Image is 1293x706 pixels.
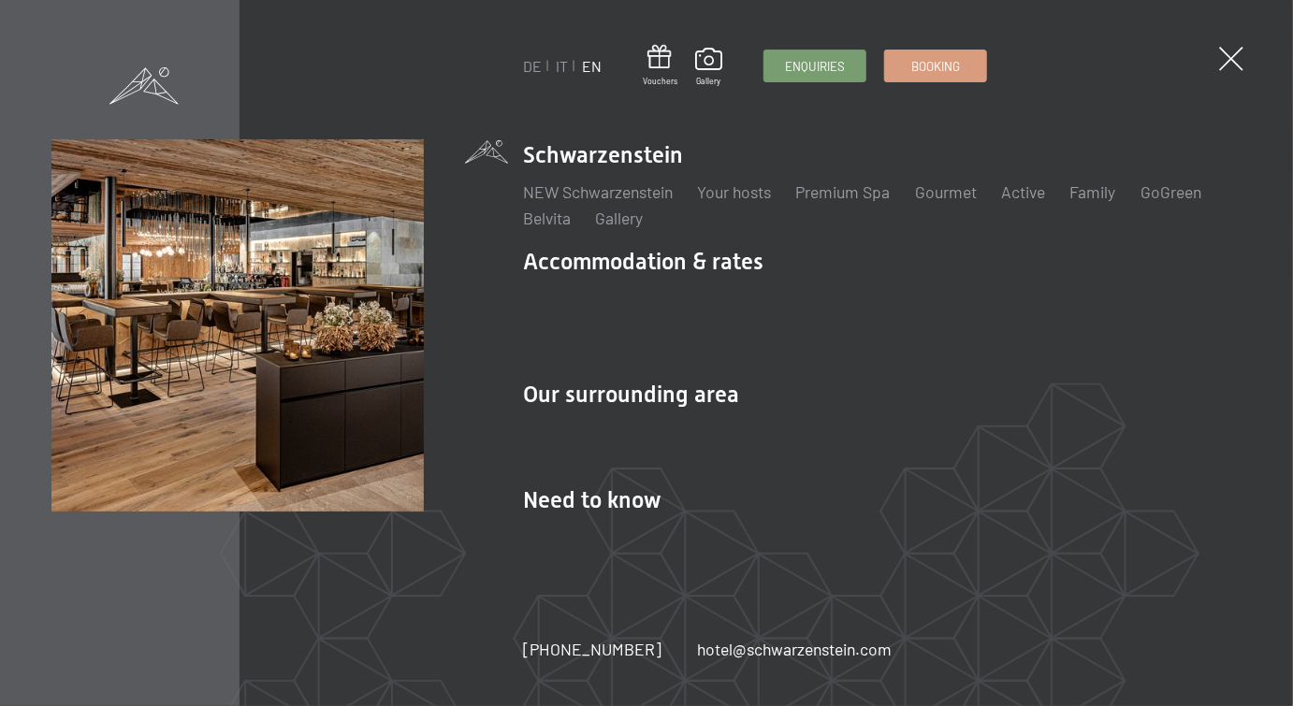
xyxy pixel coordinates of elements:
a: Gallery [695,48,722,87]
span: Vouchers [643,76,677,87]
a: Active [1001,181,1045,202]
a: GoGreen [1140,181,1201,202]
span: [PHONE_NUMBER] [523,639,661,659]
a: Belvita [523,208,571,228]
a: hotel@schwarzenstein.com [697,638,892,661]
a: Booking [885,50,986,81]
a: Your hosts [697,181,771,202]
a: [PHONE_NUMBER] [523,638,661,661]
span: Gallery [695,76,722,87]
a: DE [523,57,542,75]
a: NEW Schwarzenstein [523,181,673,202]
a: IT [556,57,568,75]
a: Enquiries [764,50,865,81]
a: Gallery [595,208,643,228]
span: Enquiries [785,58,845,75]
a: EN [582,57,602,75]
span: Booking [911,58,960,75]
a: Vouchers [643,45,677,87]
a: Family [1070,181,1116,202]
a: Premium Spa [796,181,891,202]
a: Gourmet [915,181,977,202]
